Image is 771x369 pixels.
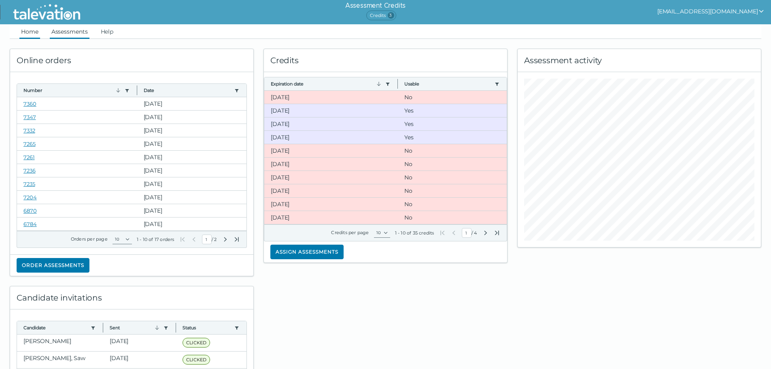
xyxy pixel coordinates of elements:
[10,49,253,72] div: Online orders
[19,24,40,39] a: Home
[398,211,507,224] clr-dg-cell: No
[50,24,89,39] a: Assessments
[264,91,398,104] clr-dg-cell: [DATE]
[398,117,507,130] clr-dg-cell: Yes
[395,230,434,236] div: 1 - 10 of 35 credits
[173,319,178,336] button: Column resize handle
[398,158,507,171] clr-dg-cell: No
[482,230,489,236] button: Next Page
[398,184,507,197] clr-dg-cell: No
[137,124,247,137] clr-dg-cell: [DATE]
[137,97,247,110] clr-dg-cell: [DATE]
[179,236,186,243] button: First Page
[202,235,212,244] input: Current Page
[134,81,140,99] button: Column resize handle
[191,236,197,243] button: Previous Page
[264,198,398,211] clr-dg-cell: [DATE]
[213,236,217,243] span: Total Pages
[439,228,500,238] div: /
[395,75,400,92] button: Column resize handle
[518,49,761,72] div: Assessment activity
[17,258,89,273] button: Order assessments
[264,131,398,144] clr-dg-cell: [DATE]
[264,49,507,72] div: Credits
[398,144,507,157] clr-dg-cell: No
[398,131,507,144] clr-dg-cell: Yes
[366,11,396,20] span: Credits
[137,191,247,204] clr-dg-cell: [DATE]
[234,236,240,243] button: Last Page
[179,235,240,244] div: /
[137,218,247,230] clr-dg-cell: [DATE]
[71,236,108,242] label: Orders per page
[23,167,36,174] a: 7236
[388,12,394,19] span: 3
[183,324,231,331] button: Status
[264,171,398,184] clr-dg-cell: [DATE]
[404,81,491,87] button: Usable
[264,211,398,224] clr-dg-cell: [DATE]
[137,137,247,150] clr-dg-cell: [DATE]
[110,324,160,331] button: Sent
[100,319,106,336] button: Column resize handle
[450,230,457,236] button: Previous Page
[23,141,36,147] a: 7265
[23,181,35,187] a: 7235
[137,164,247,177] clr-dg-cell: [DATE]
[183,355,210,365] span: CLICKED
[439,230,446,236] button: First Page
[398,104,507,117] clr-dg-cell: Yes
[264,158,398,171] clr-dg-cell: [DATE]
[23,207,37,214] a: 6870
[144,87,232,94] button: Date
[331,230,369,235] label: Credits per page
[10,2,84,22] img: Talevation_Logo_Transparent_white.png
[23,324,87,331] button: Candidate
[23,154,35,160] a: 7261
[103,335,176,351] clr-dg-cell: [DATE]
[137,151,247,164] clr-dg-cell: [DATE]
[103,352,176,368] clr-dg-cell: [DATE]
[345,1,406,11] h6: Assessment Credits
[137,204,247,217] clr-dg-cell: [DATE]
[264,104,398,117] clr-dg-cell: [DATE]
[23,114,36,120] a: 7347
[23,221,37,227] a: 6784
[23,127,35,134] a: 7332
[23,87,121,94] button: Number
[17,352,103,368] clr-dg-cell: [PERSON_NAME], Saw
[264,184,398,197] clr-dg-cell: [DATE]
[137,177,247,190] clr-dg-cell: [DATE]
[473,230,478,236] span: Total Pages
[264,117,398,130] clr-dg-cell: [DATE]
[137,111,247,124] clr-dg-cell: [DATE]
[657,6,765,16] button: show user actions
[23,194,37,200] a: 7204
[17,335,103,351] clr-dg-cell: [PERSON_NAME]
[270,245,344,259] button: Assign assessments
[398,171,507,184] clr-dg-cell: No
[494,230,500,236] button: Last Page
[271,81,382,87] button: Expiration date
[462,228,472,238] input: Current Page
[222,236,229,243] button: Next Page
[10,286,253,309] div: Candidate invitations
[99,24,115,39] a: Help
[23,100,36,107] a: 7360
[137,236,174,243] div: 1 - 10 of 17 orders
[398,91,507,104] clr-dg-cell: No
[183,338,210,348] span: CLICKED
[264,144,398,157] clr-dg-cell: [DATE]
[398,198,507,211] clr-dg-cell: No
